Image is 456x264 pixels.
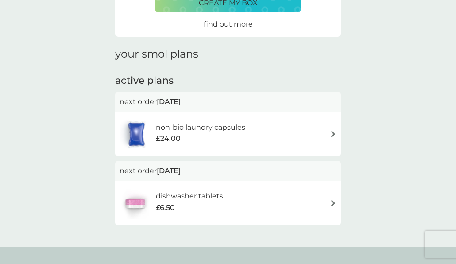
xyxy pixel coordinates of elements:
img: arrow right [330,131,336,137]
p: next order [120,96,336,108]
h6: dishwasher tablets [156,190,223,202]
span: [DATE] [157,162,181,179]
span: £24.00 [156,133,181,144]
img: non-bio laundry capsules [120,119,153,150]
img: arrow right [330,200,336,206]
span: £6.50 [156,202,175,214]
h1: your smol plans [115,48,341,61]
img: dishwasher tablets [120,188,151,219]
p: next order [120,165,336,177]
a: find out more [204,19,253,30]
h2: active plans [115,74,341,88]
span: find out more [204,20,253,28]
span: [DATE] [157,93,181,110]
h6: non-bio laundry capsules [156,122,245,133]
